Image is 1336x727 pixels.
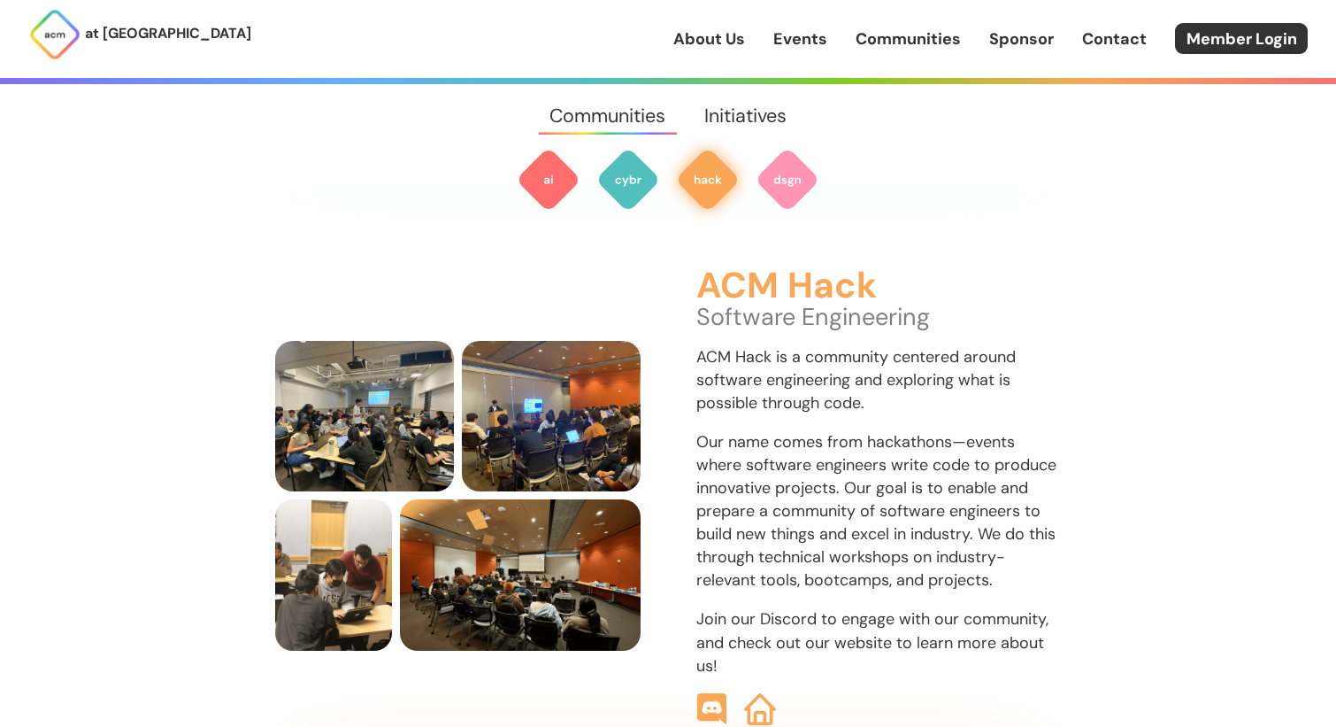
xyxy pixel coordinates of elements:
img: ACM Hack Website [744,693,776,725]
img: members locking in at a Hack workshop [275,341,454,492]
a: Communities [856,27,961,50]
a: Member Login [1175,23,1308,54]
a: Events [773,27,827,50]
img: ACM Hack [676,148,740,212]
p: Join our Discord to engage with our community, and check out our website to learn more about us! [696,607,1062,677]
a: About Us [673,27,745,50]
img: ACM Hack Discord [696,693,728,725]
p: ACM Hack is a community centered around software engineering and exploring what is possible throu... [696,345,1062,414]
p: Our name comes from hackathons—events where software engineers write code to produce innovative p... [696,430,1062,592]
img: members watch presentation at a Hack Event [462,341,641,492]
p: Software Engineering [696,305,1062,329]
img: ACM Hack president Nikhil helps someone at a Hack Event [275,499,392,651]
a: Initiatives [685,84,805,148]
h3: ACM Hack [696,267,1062,306]
a: Communities [531,84,685,148]
img: ACM Design [756,148,819,212]
a: at [GEOGRAPHIC_DATA] [28,8,251,61]
img: members consider what their project responsibilities and technologies are at a Hack Event [400,499,641,651]
p: at [GEOGRAPHIC_DATA] [85,22,251,45]
a: Contact [1082,27,1147,50]
a: Sponsor [989,27,1054,50]
img: ACM Logo [28,8,81,61]
img: ACM AI [517,148,580,212]
img: ACM Cyber [596,148,660,212]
